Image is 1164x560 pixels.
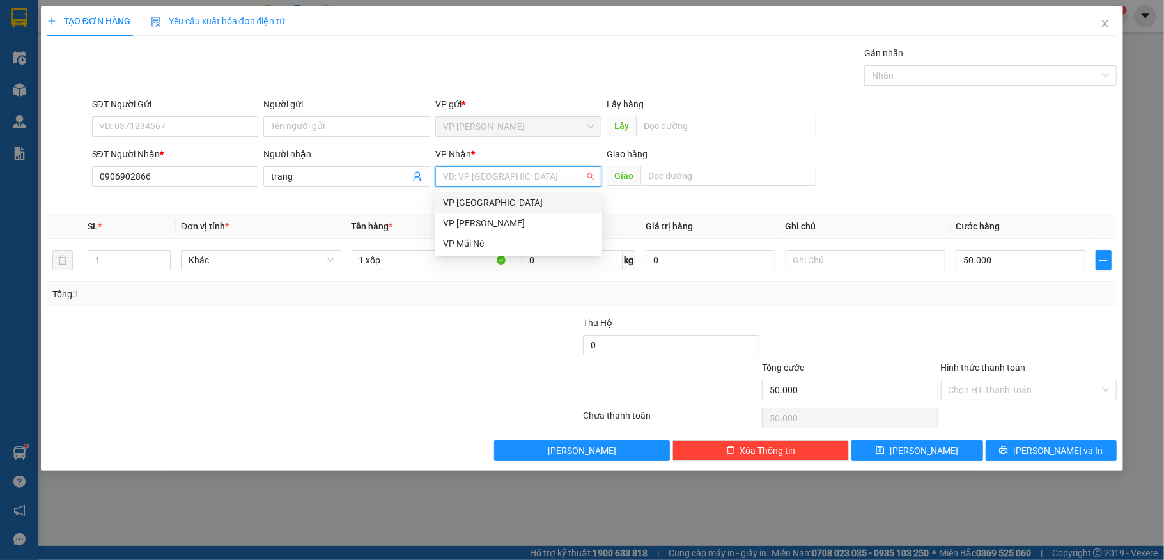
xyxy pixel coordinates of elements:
[352,250,512,270] input: VD: Bàn, Ghế
[151,17,161,27] img: icon
[623,250,635,270] span: kg
[443,117,594,136] span: VP Phan Thiết
[92,97,259,111] div: SĐT Người Gửi
[1100,19,1110,29] span: close
[941,362,1026,373] label: Hình thức thanh toán
[636,116,816,136] input: Dọc đường
[851,440,983,461] button: save[PERSON_NAME]
[435,149,471,159] span: VP Nhận
[762,362,804,373] span: Tổng cước
[786,250,946,270] input: Ghi Chú
[646,250,775,270] input: 0
[780,214,951,239] th: Ghi chú
[435,233,602,254] div: VP Mũi Né
[607,166,640,186] span: Giao
[640,166,816,186] input: Dọc đường
[92,147,259,161] div: SĐT Người Nhận
[726,446,735,456] span: delete
[646,221,693,231] span: Giá trị hàng
[435,97,602,111] div: VP gửi
[443,196,594,210] div: VP [GEOGRAPHIC_DATA]
[1087,6,1123,42] button: Close
[412,171,423,182] span: user-add
[181,221,229,231] span: Đơn vị tính
[88,221,98,231] span: SL
[582,408,761,431] div: Chưa thanh toán
[47,17,56,26] span: plus
[435,188,602,203] div: Văn phòng không hợp lệ
[876,446,885,456] span: save
[47,16,130,26] span: TẠO ĐƠN HÀNG
[890,444,958,458] span: [PERSON_NAME]
[189,251,334,270] span: Khác
[263,147,430,161] div: Người nhận
[986,440,1117,461] button: printer[PERSON_NAME] và In
[263,97,430,111] div: Người gửi
[435,192,602,213] div: VP Sài Gòn
[1013,444,1103,458] span: [PERSON_NAME] và In
[672,440,849,461] button: deleteXóa Thông tin
[352,221,393,231] span: Tên hàng
[52,287,450,301] div: Tổng: 1
[443,216,594,230] div: VP [PERSON_NAME]
[956,221,1000,231] span: Cước hàng
[435,213,602,233] div: VP Phan Thiết
[548,444,616,458] span: [PERSON_NAME]
[740,444,796,458] span: Xóa Thông tin
[583,318,612,328] span: Thu Hộ
[864,48,903,58] label: Gán nhãn
[151,16,286,26] span: Yêu cầu xuất hóa đơn điện tử
[607,149,648,159] span: Giao hàng
[1096,255,1112,265] span: plus
[494,440,671,461] button: [PERSON_NAME]
[607,116,636,136] span: Lấy
[1096,250,1112,270] button: plus
[999,446,1008,456] span: printer
[52,250,73,270] button: delete
[443,237,594,251] div: VP Mũi Né
[607,99,644,109] span: Lấy hàng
